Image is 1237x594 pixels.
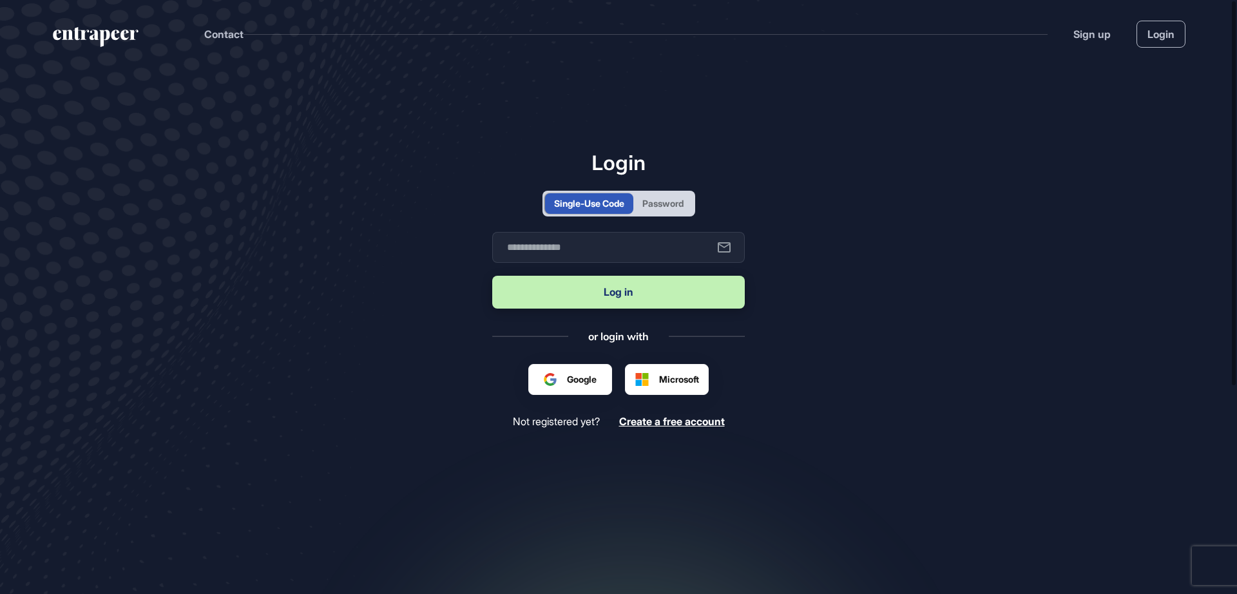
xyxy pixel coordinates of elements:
div: or login with [588,329,649,343]
h1: Login [492,150,745,175]
a: Sign up [1073,26,1111,42]
div: Single-Use Code [554,196,624,210]
span: Not registered yet? [513,416,600,428]
span: Microsoft [659,372,699,386]
a: Create a free account [619,416,725,428]
button: Contact [204,26,244,43]
a: entrapeer-logo [52,27,140,52]
div: Password [642,196,684,210]
a: Login [1136,21,1185,48]
button: Log in [492,276,745,309]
